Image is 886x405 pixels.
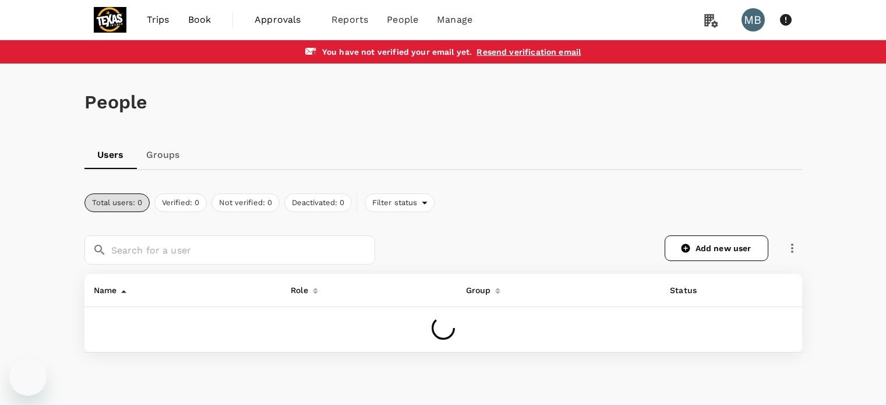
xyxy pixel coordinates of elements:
[255,13,313,27] span: Approvals
[284,193,352,212] button: Deactivated: 0
[476,47,581,57] a: Resend verification email
[89,279,117,297] div: Name
[742,8,765,31] div: MB
[211,193,280,212] button: Not verified: 0
[84,7,137,33] img: Texas Chicken (Malaysia) Sdn Bhd
[137,141,189,169] a: Groups
[305,48,317,56] img: email-alert
[661,274,730,307] th: Status
[9,358,47,396] iframe: Button to launch messaging window
[365,193,435,212] div: Filter status
[437,13,472,27] span: Manage
[322,47,472,57] span: You have not verified your email yet .
[188,13,211,27] span: Book
[365,198,422,209] span: Filter status
[84,91,802,113] h1: People
[84,193,150,212] button: Total users: 0
[286,279,308,297] div: Role
[665,235,768,261] a: Add new user
[84,141,137,169] a: Users
[331,13,368,27] span: Reports
[147,13,170,27] span: Trips
[154,193,207,212] button: Verified: 0
[111,235,375,265] input: Search for a user
[461,279,491,297] div: Group
[387,13,418,27] span: People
